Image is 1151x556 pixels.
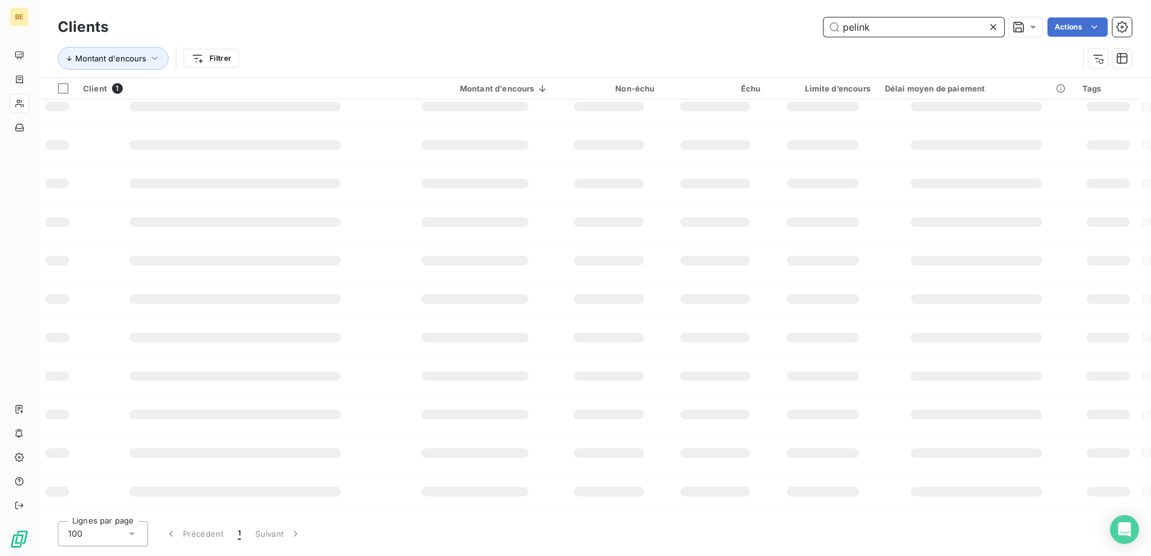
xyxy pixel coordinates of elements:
[238,528,241,540] span: 1
[669,84,761,93] div: Échu
[1082,84,1134,93] div: Tags
[775,84,870,93] div: Limite d’encours
[1047,17,1108,37] button: Actions
[885,84,1068,93] div: Délai moyen de paiement
[10,7,29,26] div: BE
[58,47,169,70] button: Montant d'encours
[112,83,123,94] span: 1
[83,84,107,93] span: Client
[58,16,108,38] h3: Clients
[1110,515,1139,544] div: Open Intercom Messenger
[401,84,548,93] div: Montant d'encours
[248,521,309,546] button: Suivant
[184,49,239,68] button: Filtrer
[824,17,1004,37] input: Rechercher
[68,528,82,540] span: 100
[75,54,146,63] span: Montant d'encours
[158,521,231,546] button: Précédent
[10,530,29,549] img: Logo LeanPay
[231,521,248,546] button: 1
[563,84,654,93] div: Non-échu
